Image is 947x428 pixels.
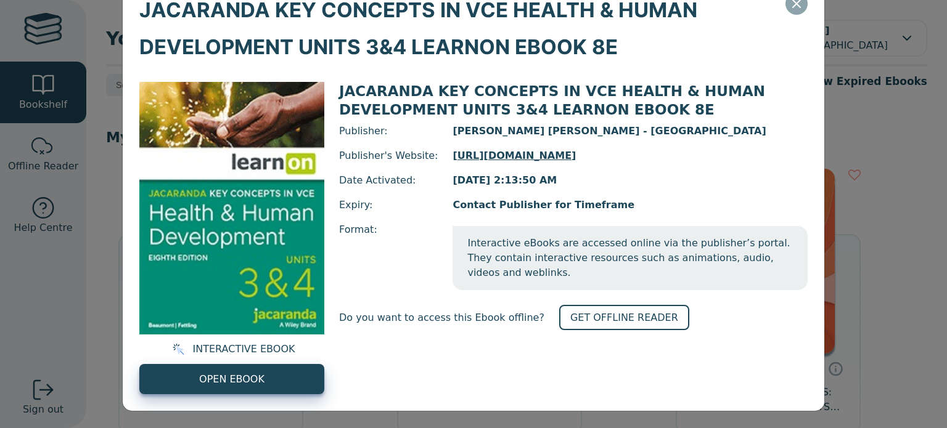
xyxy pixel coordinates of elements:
a: OPEN EBOOK [139,364,324,394]
span: OPEN EBOOK [199,372,264,387]
span: Interactive eBooks are accessed online via the publisher’s portal. They contain interactive resou... [453,226,808,290]
span: Expiry: [339,198,438,212]
span: INTERACTIVE EBOOK [193,342,295,357]
a: GET OFFLINE READER [559,305,689,330]
span: Date Activated: [339,173,438,188]
span: JACARANDA KEY CONCEPTS IN VCE HEALTH & HUMAN DEVELOPMENT UNITS 3&4 LEARNON EBOOK 8E [339,83,765,118]
span: Publisher's Website: [339,148,438,163]
span: Contact Publisher for Timeframe [453,198,808,212]
span: [PERSON_NAME] [PERSON_NAME] - [GEOGRAPHIC_DATA] [453,124,808,139]
div: Do you want to access this Ebook offline? [339,305,808,330]
span: Publisher: [339,124,438,139]
img: e003a821-2442-436b-92bb-da2395357dfc.jpg [139,82,324,334]
span: Format: [339,222,438,290]
img: interactive.svg [169,342,184,357]
span: [DATE] 2:13:50 AM [453,173,808,188]
a: [URL][DOMAIN_NAME] [453,148,808,163]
